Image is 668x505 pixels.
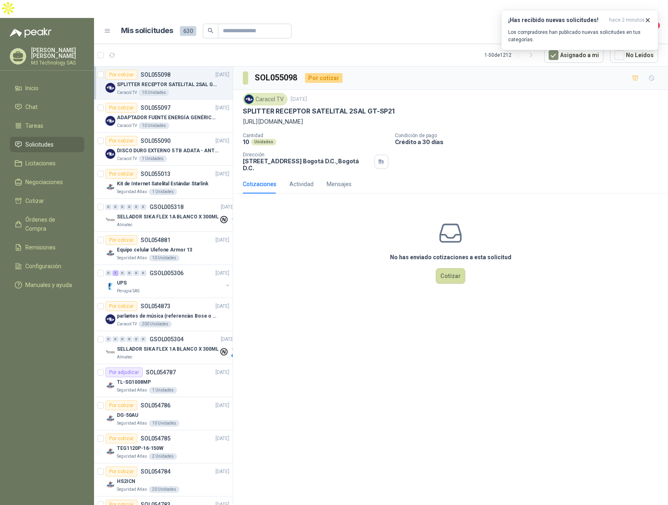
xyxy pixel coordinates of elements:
p: Seguridad Atlas [117,255,147,261]
a: Por cotizarSOL055098[DATE] Company LogoSPLITTER RECEPTOR SATELITAL 2SAL GT-SP21Caracol TV10 Unidades [94,67,233,100]
div: 0 [112,336,119,342]
div: Unidades [251,139,276,145]
div: 1 Unidades [139,156,167,162]
p: GSOL005304 [150,336,184,342]
p: SPLITTER RECEPTOR SATELITAL 2SAL GT-SP21 [243,107,395,116]
p: SOL054787 [146,369,176,375]
a: Licitaciones [10,156,84,171]
p: SOL055090 [141,138,170,144]
p: Caracol TV [117,156,137,162]
p: SELLADOR SIKA FLEX 1A BLANCO X 300ML [117,213,219,221]
a: Chat [10,99,84,115]
img: Company Logo [105,480,115,489]
a: Configuración [10,258,84,274]
a: Por cotizarSOL054786[DATE] Company LogoDG-50AUSeguridad Atlas10 Unidades [94,397,233,430]
p: TEG1120P-16-150W [117,445,164,452]
p: DISCO DURO EXTERNO 5 TB ADATA - ANTIGOLPES [117,147,219,155]
p: Dirección [243,152,371,158]
span: Manuales y ayuda [25,280,72,289]
div: 0 [105,336,112,342]
span: Negociaciones [25,178,63,187]
div: Por cotizar [105,136,137,146]
img: Company Logo [244,95,253,104]
img: Company Logo [105,414,115,423]
img: Company Logo [105,281,115,291]
button: Cotizar [436,268,465,284]
div: 1 [112,270,119,276]
span: Licitaciones [25,159,56,168]
div: Cotizaciones [243,180,276,189]
p: SOL054785 [141,436,170,441]
div: 2 Unidades [149,453,177,460]
span: Remisiones [25,243,56,252]
span: hace 2 minutos [609,17,645,24]
img: Company Logo [105,314,115,324]
p: [DATE] [215,104,229,112]
div: 0 [105,270,112,276]
div: 0 [119,336,126,342]
div: 0 [140,270,146,276]
span: search [208,28,213,33]
div: 1 - 50 de 1212 [484,49,538,62]
span: Inicio [25,84,38,93]
p: [URL][DOMAIN_NAME] [243,117,658,126]
p: parlantes de música (referencias Bose o Alexa) CON MARCACION 1 LOGO (Mas datos en el adjunto) [117,312,219,320]
p: Seguridad Atlas [117,189,147,195]
span: Cotizar [25,196,44,205]
h3: No has enviado cotizaciones a esta solicitud [390,253,511,262]
a: Órdenes de Compra [10,212,84,236]
p: [DATE] [221,203,235,211]
p: Seguridad Atlas [117,486,147,493]
span: Solicitudes [25,140,54,149]
div: Por cotizar [105,235,137,245]
div: 10 Unidades [139,122,169,129]
img: Company Logo [105,215,115,225]
p: [DATE] [215,137,229,145]
p: Seguridad Atlas [117,387,147,394]
a: Por cotizarSOL055090[DATE] Company LogoDISCO DURO EXTERNO 5 TB ADATA - ANTIGOLPESCaracol TV1 Unid... [94,133,233,166]
button: 4 [643,24,658,38]
div: 1 Unidades [149,387,177,394]
div: 20 Unidades [149,486,179,493]
div: 0 [126,336,132,342]
p: UPS [117,279,127,287]
button: ¡Has recibido nuevas solicitudes!hace 2 minutos Los compradores han publicado nuevas solicitudes ... [501,10,658,50]
a: Manuales y ayuda [10,277,84,293]
a: Por adjudicarSOL054787[DATE] Company LogoTL-SG1008MPSeguridad Atlas1 Unidades [94,364,233,397]
div: Por cotizar [105,301,137,311]
p: SOL055013 [141,171,170,177]
a: Remisiones [10,240,84,255]
div: 0 [119,270,126,276]
p: Crédito a 30 días [395,138,665,145]
p: SOL054784 [141,469,170,474]
a: Por cotizarSOL054873[DATE] Company Logoparlantes de música (referencias Bose o Alexa) CON MARCACI... [94,298,233,331]
p: Caracol TV [117,321,137,327]
p: GSOL005318 [150,204,184,210]
span: Configuración [25,262,61,271]
a: Tareas [10,118,84,133]
h3: SOL055098 [255,71,298,84]
p: SOL055097 [141,105,170,111]
p: SOL054881 [141,237,170,243]
div: Por adjudicar [105,367,143,377]
div: 10 Unidades [149,255,179,261]
p: Seguridad Atlas [117,420,147,427]
p: Kit de Internet Satelital Estándar Starlink [117,180,208,188]
p: Caracol TV [117,122,137,129]
div: 0 [126,204,132,210]
div: 0 [133,336,139,342]
a: 0 1 0 0 0 0 GSOL005306[DATE] Company LogoUPSPerugia SAS [105,268,231,294]
p: Cantidad [243,133,388,138]
p: SELLADOR SIKA FLEX 1A BLANCO X 300ML [117,345,219,353]
div: Caracol TV [243,93,287,105]
div: Por cotizar [105,103,137,113]
img: Company Logo [105,248,115,258]
span: Órdenes de Compra [25,215,76,233]
a: Negociaciones [10,174,84,190]
div: Por cotizar [105,400,137,410]
p: [DATE] [215,236,229,244]
img: Logo peakr [10,28,52,38]
p: ADAPTADOR FUENTE ENERGÍA GENÉRICO 24V 1A [117,114,219,122]
p: [STREET_ADDRESS] Bogotá D.C. , Bogotá D.C. [243,158,371,171]
span: 630 [180,26,196,36]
